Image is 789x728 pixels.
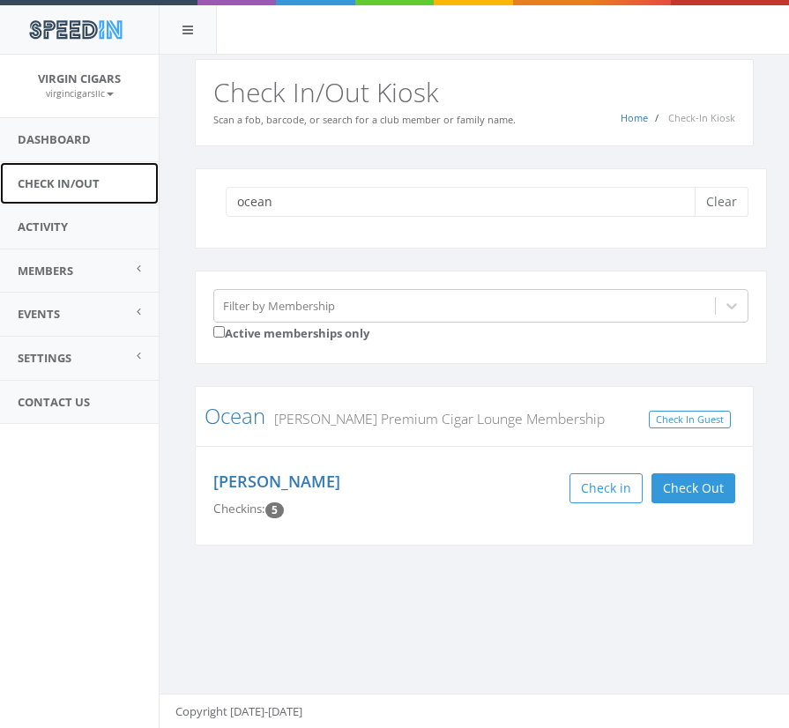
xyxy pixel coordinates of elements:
a: Home [621,111,648,124]
a: Check In Guest [649,411,731,429]
a: Ocean [205,401,265,430]
span: Checkin count [265,502,284,518]
button: Clear [695,187,748,217]
span: Events [18,306,60,322]
small: virgincigarsllc [46,87,114,100]
h2: Check In/Out Kiosk [213,78,735,107]
small: [PERSON_NAME] Premium Cigar Lounge Membership [265,409,605,428]
span: Checkins: [213,501,265,516]
span: Virgin Cigars [38,71,121,86]
img: speedin_logo.png [20,13,130,46]
span: Contact Us [18,394,90,410]
small: Scan a fob, barcode, or search for a club member or family name. [213,113,516,126]
button: Check Out [651,473,735,503]
label: Active memberships only [213,323,369,342]
input: Active memberships only [213,326,225,338]
a: [PERSON_NAME] [213,471,340,492]
span: Members [18,263,73,279]
a: virgincigarsllc [46,85,114,100]
span: Check-In Kiosk [668,111,735,124]
button: Check in [569,473,643,503]
span: Settings [18,350,71,366]
div: Filter by Membership [223,297,335,314]
input: Search a name to check in [226,187,708,217]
